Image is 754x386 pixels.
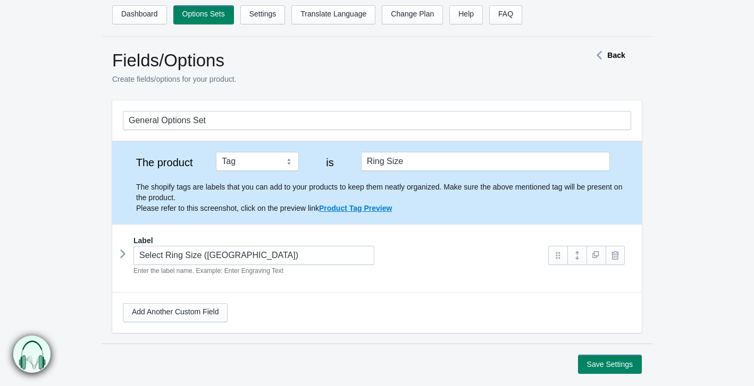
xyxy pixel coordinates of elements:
label: is [309,157,351,168]
img: bxm.png [13,335,51,373]
button: Save Settings [578,355,642,374]
a: Back [591,51,625,59]
a: Change Plan [382,5,443,24]
a: Product Tag Preview [319,204,392,212]
p: The shopify tags are labels that you can add to your products to keep them neatly organized. Make... [136,182,631,213]
a: FAQ [489,5,522,24]
label: The product [123,157,206,168]
h1: Fields/Options [112,50,554,71]
a: Help [449,5,483,24]
strong: Back [607,51,625,59]
label: Label [133,235,153,246]
input: General Options Set [123,111,631,130]
a: Add Another Custom Field [123,303,228,322]
a: Settings [240,5,286,24]
a: Options Sets [173,5,234,24]
a: Dashboard [112,5,167,24]
em: Enter the label name. Example: Enter Engraving Text [133,267,283,275]
p: Create fields/options for your product. [112,74,554,84]
a: Translate Language [291,5,375,24]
